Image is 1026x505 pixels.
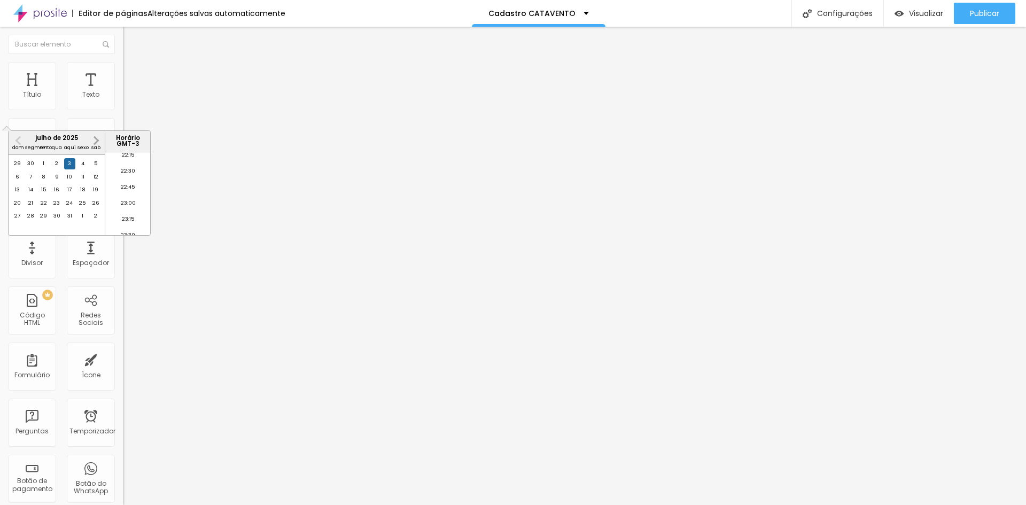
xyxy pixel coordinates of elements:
font: 23:00 [121,199,136,206]
font: Redes Sociais [79,310,103,327]
font: 23:15 [122,215,135,222]
div: Escolha sexta-feira, 25 de julho de 2025 [77,198,88,208]
div: Escolha quinta-feira, 24 de julho de 2025 [64,198,75,208]
font: 7 [29,173,32,180]
div: Escolha domingo, 29 de junho de 2025 [12,158,23,169]
font: Publicar [970,8,999,19]
div: Escolha quarta-feira, 9 de julho de 2025 [51,172,62,182]
div: Escolha terça-feira, 22 de julho de 2025 [38,198,49,208]
div: Escolha domingo, 20 de julho de 2025 [12,198,23,208]
div: Escolha domingo, 6 de julho de 2025 [12,172,23,182]
div: Escolha terça-feira, 15 de julho de 2025 [38,184,49,195]
font: 9 [55,173,59,180]
img: Ícone [803,9,812,18]
div: Escolha sábado, 2 de agosto de 2025 [90,211,101,221]
div: Escolha sexta-feira, 18 de julho de 2025 [77,184,88,195]
div: Escolha quinta-feira, 10 de julho de 2025 [64,172,75,182]
font: 12 [94,173,98,180]
font: 22 [41,199,47,206]
font: 30 [27,160,34,167]
font: 23:30 [121,231,135,238]
div: Escolha segunda-feira, 28 de julho de 2025 [25,211,36,221]
font: Editor de páginas [79,8,147,19]
font: Título [23,90,41,99]
font: Código HTML [20,310,45,327]
div: Escolha quarta-feira, 2 de julho de 2025 [51,158,62,169]
font: GMT [116,139,131,148]
font: 29 [14,160,21,167]
div: Escolha quarta-feira, 23 de julho de 2025 [51,198,62,208]
font: 26 [92,199,99,206]
font: 11 [81,173,84,180]
font: 20 [14,199,21,206]
font: 15 [41,186,46,193]
div: Escolha quarta-feira, 16 de julho de 2025 [51,184,62,195]
font: Configurações [817,8,873,19]
font: sexo [77,144,89,151]
font: 29 [40,212,47,219]
div: Escolha quinta-feira, 17 de julho de 2025 [64,184,75,195]
font: 28 [27,212,34,219]
div: Escolha sábado, 26 de julho de 2025 [90,198,101,208]
font: Cadastro CATAVENTO [488,8,576,19]
font: Alterações salvas automaticamente [147,8,285,19]
font: 1 [43,160,44,167]
font: 1 [82,212,83,219]
font: Temporizador [69,426,115,436]
div: Escolha sexta-feira, 4 de julho de 2025 [77,158,88,169]
font: Perguntas [15,426,49,436]
button: Próximo mês [88,132,105,149]
button: Publicar [954,3,1015,24]
font: Texto [82,90,99,99]
font: 3 [68,160,71,167]
img: view-1.svg [895,9,904,18]
div: Escolha terça-feira, 1 de julho de 2025 [38,158,49,169]
font: 5 [94,160,98,167]
div: Escolha segunda-feira, 21 de julho de 2025 [25,198,36,208]
font: 14 [28,186,33,193]
div: mês 2025-07 [11,158,103,223]
font: Ícone [82,370,100,379]
font: Horário [116,134,140,142]
font: 2 [94,212,97,219]
font: 21 [28,199,33,206]
font: 31 [67,212,72,219]
font: Espaçador [73,258,109,267]
div: Escolha sábado, 19 de julho de 2025 [90,184,101,195]
font: Divisor [21,258,43,267]
font: Botão do WhatsApp [74,479,108,495]
font: 4 [81,160,84,167]
div: Escolha sábado, 5 de julho de 2025 [90,158,101,169]
font: julho de 2025 [35,134,78,142]
font: 19 [93,186,98,193]
button: Mês Anterior [10,132,27,149]
div: Escolha quarta-feira, 30 de julho de 2025 [51,211,62,221]
font: qua [52,144,62,151]
font: 23 [53,199,60,206]
iframe: Editor [123,27,1026,505]
div: Escolha domingo, 13 de julho de 2025 [12,184,23,195]
input: Buscar elemento [8,35,115,54]
font: 17 [67,186,72,193]
div: Escolha segunda-feira, 14 de julho de 2025 [25,184,36,195]
font: 16 [54,186,59,193]
font: 27 [14,212,20,219]
font: 2 [55,160,58,167]
font: 22:30 [121,167,135,174]
font: Formulário [14,370,50,379]
div: Escolha segunda-feira, 30 de junho de 2025 [25,158,36,169]
div: Escolha quinta-feira, 3 de julho de 2025 [64,158,75,169]
div: Escolha terça-feira, 8 de julho de 2025 [38,172,49,182]
div: Escolha segunda-feira, 7 de julho de 2025 [25,172,36,182]
font: ter [40,144,48,151]
font: 18 [80,186,85,193]
div: Escolha quinta-feira, 31 de julho de 2025 [64,211,75,221]
font: aqui [64,144,76,151]
font: 24 [66,199,73,206]
font: 22:45 [121,183,135,190]
div: Escolha sábado, 12 de julho de 2025 [90,172,101,182]
font: 13 [15,186,20,193]
div: Escolha sexta-feira, 11 de julho de 2025 [77,172,88,182]
button: Visualizar [884,3,954,24]
img: Ícone [103,41,109,48]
